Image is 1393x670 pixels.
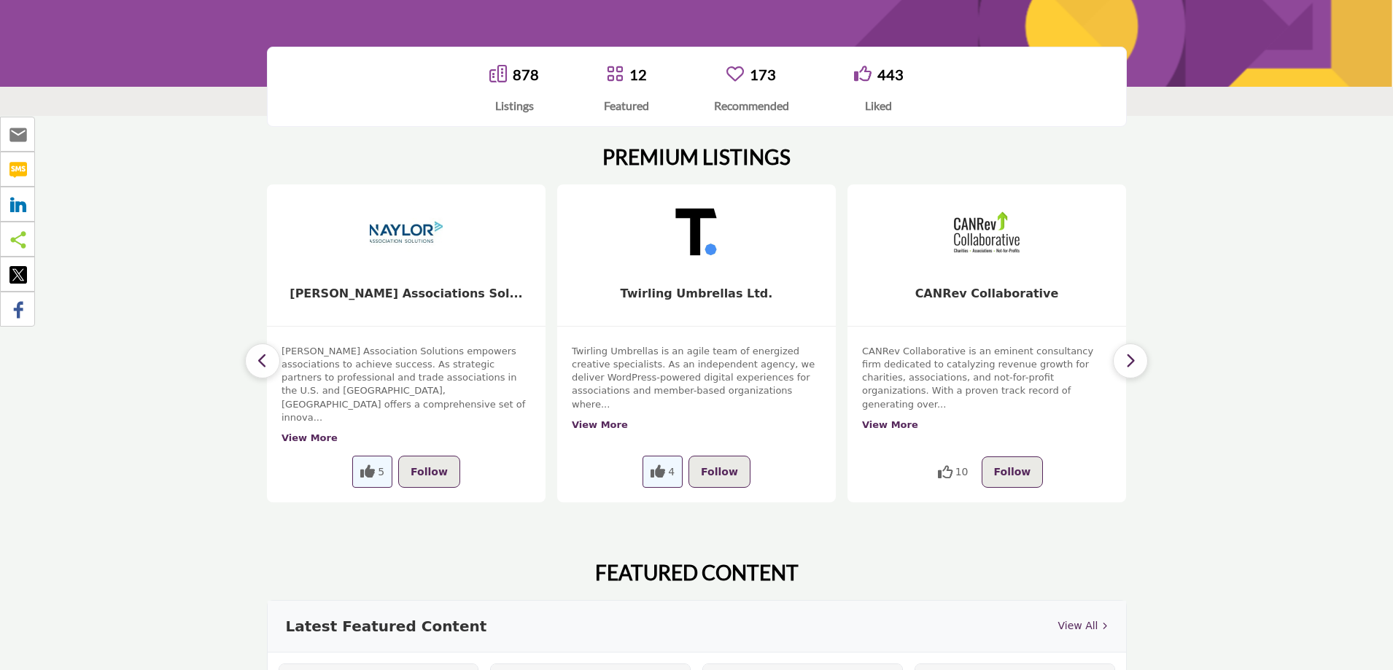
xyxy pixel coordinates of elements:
div: Featured [604,97,649,114]
a: Twirling Umbrellas Ltd. [621,287,773,300]
a: View All [1058,618,1107,634]
span: Follow [701,466,738,478]
img: Twirling Umbrellas Ltd. [660,195,733,268]
div: Listings [489,97,539,114]
a: 878 [513,66,539,83]
div: Liked [854,97,904,114]
a: View More [862,419,918,430]
b: Naylor Associations Sol... [290,287,522,300]
span: 10 [955,464,969,480]
a: View More [572,419,628,430]
button: Follow [688,456,750,488]
a: Go to Recommended [726,65,744,85]
div: Recommended [714,97,789,114]
div: [PERSON_NAME] Association Solutions empowers associations to achieve success. As strategic partne... [282,345,531,445]
a: 12 [629,66,647,83]
h2: FEATURED CONTENT [595,561,799,585]
a: CANRev Collaborative [915,287,1059,300]
span: Follow [411,466,448,478]
span: 4 [668,464,675,480]
img: Naylor Associations Sol... [368,193,445,270]
span: Follow [994,466,1031,478]
a: 443 [877,66,904,83]
a: Go to Featured [606,65,624,85]
a: View More [282,432,338,443]
button: Follow [982,456,1044,488]
span: 5 [378,464,384,480]
h2: PREMIUM LISTINGS [602,145,791,170]
a: [PERSON_NAME] Associations Sol... [290,287,522,300]
i: Go to Liked [854,65,872,82]
img: CANRev Collaborative [950,195,1023,268]
div: Twirling Umbrellas is an agile team of energized creative specialists. As an independent agency, ... [572,345,821,445]
div: CANRev Collaborative is an eminent consultancy firm dedicated to catalyzing revenue growth for ch... [862,345,1111,445]
a: 173 [750,66,776,83]
h3: Latest Featured Content [286,615,487,637]
button: Follow [398,456,460,488]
